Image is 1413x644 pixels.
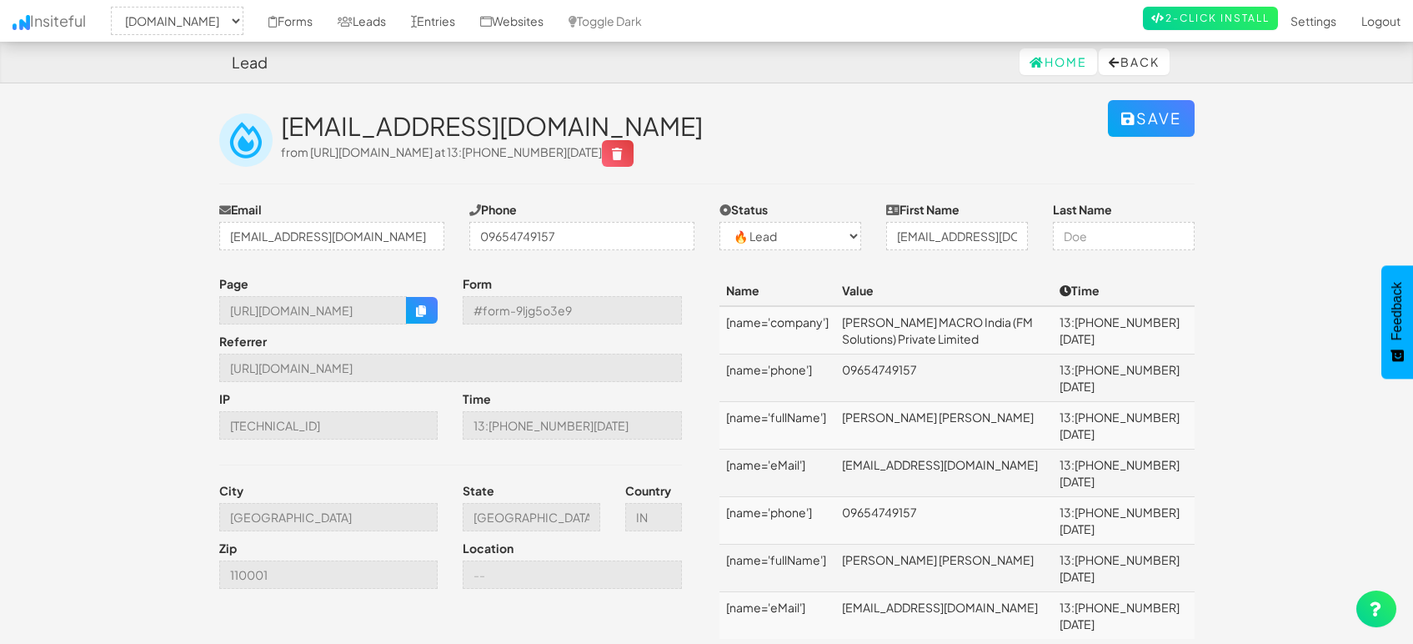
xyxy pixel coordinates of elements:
img: icon.png [13,15,30,30]
input: -- [219,561,438,589]
label: Last Name [1053,201,1112,218]
td: 09654749157 [835,497,1054,545]
td: 13:[PHONE_NUMBER][DATE] [1053,402,1194,450]
button: Back [1099,48,1170,75]
label: Location [463,540,514,556]
td: 13:[PHONE_NUMBER][DATE] [1053,355,1194,402]
input: -- [625,503,682,531]
span: from [URL][DOMAIN_NAME] at 13:[PHONE_NUMBER][DATE] [281,144,634,159]
button: Save [1108,100,1195,137]
th: Value [835,275,1054,306]
label: Email [219,201,262,218]
td: 13:[PHONE_NUMBER][DATE] [1053,306,1194,355]
th: Time [1053,275,1194,306]
input: -- [463,411,682,440]
label: IP [219,390,230,407]
input: -- [463,296,682,325]
input: (123)-456-7890 [469,222,694,250]
td: 13:[PHONE_NUMBER][DATE] [1053,450,1194,497]
td: 13:[PHONE_NUMBER][DATE] [1053,497,1194,545]
span: Feedback [1390,282,1405,340]
label: Time [463,390,491,407]
input: John [886,222,1028,250]
td: 13:[PHONE_NUMBER][DATE] [1053,592,1194,640]
label: Referrer [219,333,267,350]
td: 13:[PHONE_NUMBER][DATE] [1053,545,1194,592]
label: Zip [219,540,237,556]
td: [name='phone'] [719,355,835,402]
input: j@doe.com [219,222,444,250]
label: Phone [469,201,517,218]
input: -- [219,411,438,440]
td: [PERSON_NAME] [PERSON_NAME] [835,545,1054,592]
h4: Lead [232,54,268,71]
td: [PERSON_NAME] MACRO India (FM Solutions) Private Limited [835,306,1054,355]
td: [name='eMail'] [719,592,835,640]
label: First Name [886,201,960,218]
input: -- [219,503,438,531]
td: [PERSON_NAME] [PERSON_NAME] [835,402,1054,450]
h2: [EMAIL_ADDRESS][DOMAIN_NAME] [281,113,1108,140]
td: 09654749157 [835,355,1054,402]
td: [name='company'] [719,306,835,355]
label: Status [719,201,768,218]
td: [name='eMail'] [719,450,835,497]
td: [EMAIL_ADDRESS][DOMAIN_NAME] [835,450,1054,497]
td: [EMAIL_ADDRESS][DOMAIN_NAME] [835,592,1054,640]
label: City [219,482,243,499]
th: Name [719,275,835,306]
td: [name='fullName'] [719,402,835,450]
a: Home [1020,48,1097,75]
input: -- [219,296,408,325]
input: -- [219,354,682,382]
input: Doe [1053,222,1195,250]
input: -- [463,503,600,531]
button: Feedback - Show survey [1381,265,1413,379]
label: Page [219,275,248,292]
label: Form [463,275,492,292]
a: 2-Click Install [1143,7,1278,30]
label: Country [625,482,671,499]
td: [name='fullName'] [719,545,835,592]
img: insiteful-lead.png [219,113,273,167]
td: [name='phone'] [719,497,835,545]
label: State [463,482,494,499]
input: -- [463,561,682,589]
